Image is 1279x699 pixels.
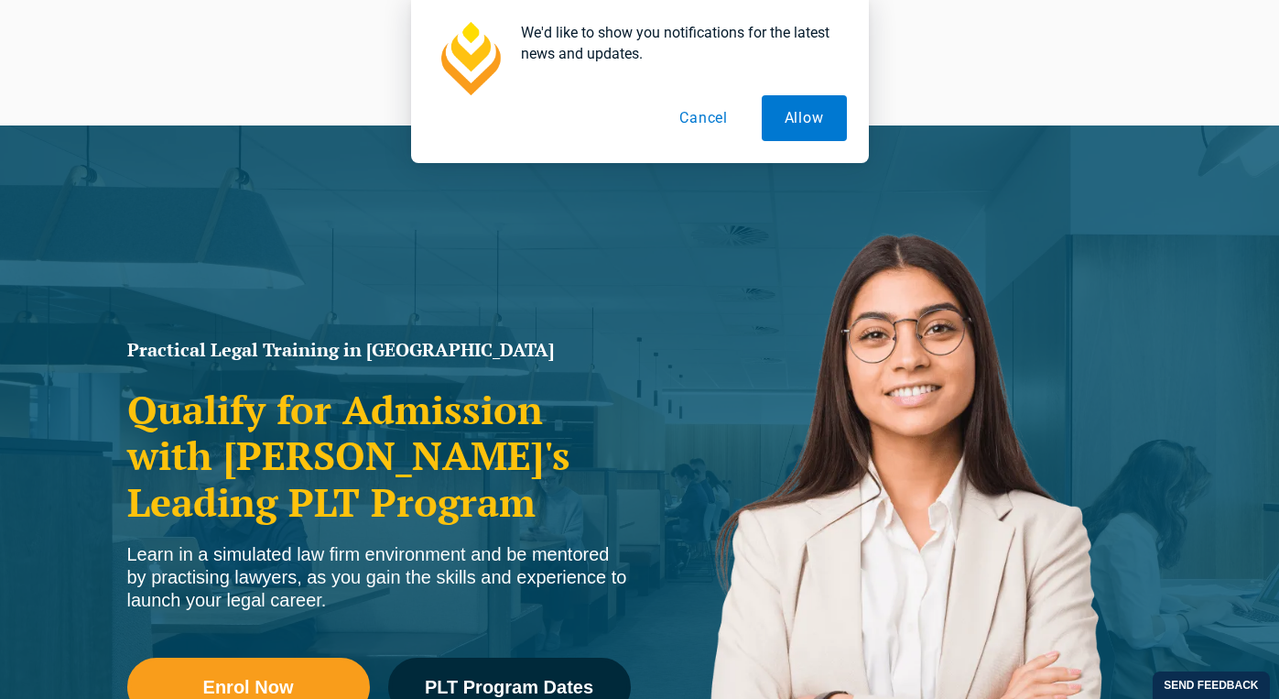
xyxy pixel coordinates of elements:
[433,22,506,95] img: notification icon
[127,387,631,525] h2: Qualify for Admission with [PERSON_NAME]'s Leading PLT Program
[127,341,631,359] h1: Practical Legal Training in [GEOGRAPHIC_DATA]
[425,678,593,696] span: PLT Program Dates
[506,22,847,64] div: We'd like to show you notifications for the latest news and updates.
[762,95,847,141] button: Allow
[127,543,631,612] div: Learn in a simulated law firm environment and be mentored by practising lawyers, as you gain the ...
[203,678,294,696] span: Enrol Now
[656,95,751,141] button: Cancel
